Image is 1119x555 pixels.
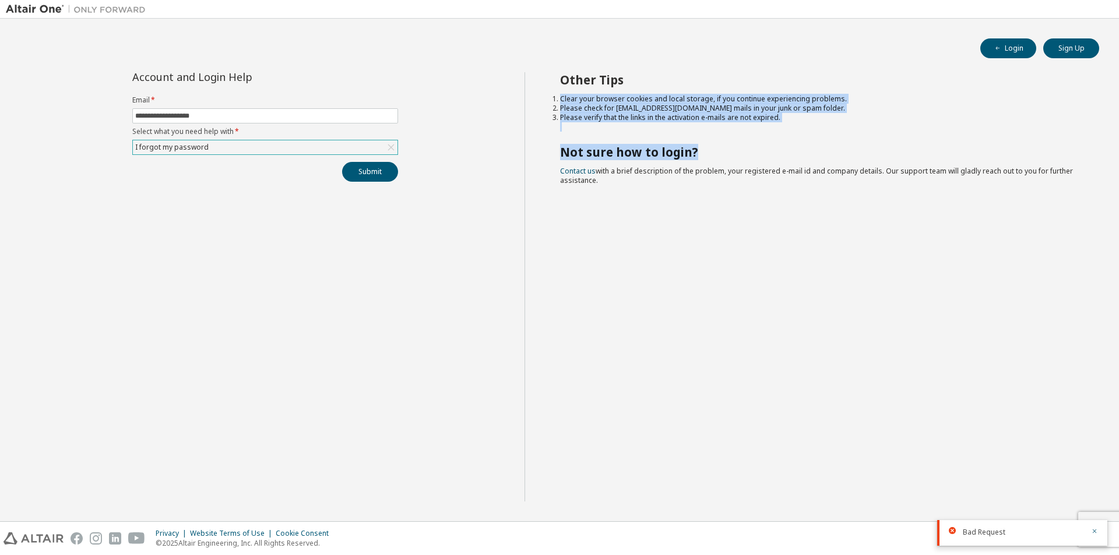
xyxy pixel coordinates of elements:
img: linkedin.svg [109,532,121,545]
span: Bad Request [963,528,1005,537]
div: Website Terms of Use [190,529,276,538]
li: Clear your browser cookies and local storage, if you continue experiencing problems. [560,94,1079,104]
div: Cookie Consent [276,529,336,538]
a: Contact us [560,166,596,176]
label: Select what you need help with [132,127,398,136]
span: with a brief description of the problem, your registered e-mail id and company details. Our suppo... [560,166,1073,185]
div: Account and Login Help [132,72,345,82]
li: Please verify that the links in the activation e-mails are not expired. [560,113,1079,122]
img: facebook.svg [71,532,83,545]
img: instagram.svg [90,532,102,545]
h2: Not sure how to login? [560,144,1079,160]
li: Please check for [EMAIL_ADDRESS][DOMAIN_NAME] mails in your junk or spam folder. [560,104,1079,113]
img: youtube.svg [128,532,145,545]
button: Submit [342,162,398,182]
label: Email [132,96,398,105]
button: Sign Up [1043,38,1099,58]
div: I forgot my password [133,141,210,154]
div: Privacy [156,529,190,538]
img: altair_logo.svg [3,532,64,545]
h2: Other Tips [560,72,1079,87]
p: © 2025 Altair Engineering, Inc. All Rights Reserved. [156,538,336,548]
div: I forgot my password [133,140,397,154]
button: Login [980,38,1036,58]
img: Altair One [6,3,152,15]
